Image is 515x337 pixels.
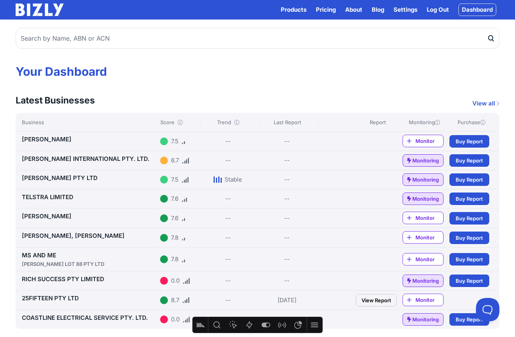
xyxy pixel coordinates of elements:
a: View Report [356,294,397,307]
a: Buy Report [449,212,489,225]
a: Monitoring [403,193,444,205]
div: 7.8 [171,255,178,264]
button: Products [281,5,307,14]
div: Monitoring [403,118,446,126]
a: Log Out [427,5,449,14]
a: Monitor [403,212,444,224]
a: 25FIFTEEN PTY LTD [22,294,79,302]
div: Stable [225,175,242,184]
div: -- [225,233,231,242]
div: -- [259,275,315,287]
span: Buy Report [456,157,483,164]
div: -- [225,296,231,305]
span: Buy Report [456,137,483,145]
div: -- [225,255,231,264]
div: Last Report [259,118,315,126]
a: Settings [394,5,417,14]
span: Monitor [415,214,443,222]
div: -- [259,313,315,326]
a: Buy Report [449,135,489,148]
div: Trend [200,118,256,126]
div: -- [225,137,231,146]
a: Monitoring [403,173,444,186]
span: Buy Report [456,214,483,222]
a: [PERSON_NAME] [22,136,71,143]
a: [PERSON_NAME] PTY LTD [22,174,98,182]
div: -- [259,135,315,148]
a: Monitoring [403,154,444,167]
h3: Latest Businesses [16,94,95,107]
span: Monitoring [412,176,439,184]
a: RICH SUCCESS PTY LIMITED [22,275,104,283]
div: -- [225,194,231,203]
div: Score [160,118,196,126]
a: Pricing [316,5,336,14]
span: Buy Report [456,255,483,263]
div: 7.5 [171,175,178,184]
a: Monitoring [403,275,444,287]
span: Buy Report [456,234,483,242]
span: Buy Report [456,176,483,184]
div: -- [259,193,315,205]
a: [PERSON_NAME] [22,212,71,220]
div: 6.7 [171,156,179,165]
div: 7.8 [171,233,178,242]
div: Business [22,118,157,126]
input: Search by Name, ABN or ACN [16,28,499,49]
a: Buy Report [449,275,489,287]
span: Monitor [415,296,443,304]
span: Buy Report [456,195,483,203]
div: -- [225,214,231,223]
iframe: Toggle Customer Support [476,298,499,321]
div: 7.6 [171,214,178,223]
a: Dashboard [458,4,496,16]
a: About [345,5,362,14]
a: Monitor [403,294,444,306]
div: -- [259,154,315,167]
a: Buy Report [449,154,489,167]
span: Buy Report [456,277,483,285]
a: [PERSON_NAME] INTERNATIONAL PTY. LTD. [22,155,150,162]
div: 7.5 [171,137,178,146]
span: Monitor [415,137,443,145]
a: Buy Report [449,232,489,244]
div: -- [259,173,315,186]
a: MS AND ME[PERSON_NAME] LOT 88 PTY LTD [22,251,157,268]
div: -- [225,276,231,285]
span: Buy Report [456,316,483,323]
a: Buy Report [449,173,489,186]
a: [PERSON_NAME], [PERSON_NAME] [22,232,125,239]
span: Monitoring [412,195,439,203]
div: [PERSON_NAME] LOT 88 PTY LTD [22,260,157,268]
div: -- [225,315,231,324]
a: Buy Report [449,253,489,266]
div: Report [356,118,399,126]
span: Monitor [415,234,443,241]
a: View all [472,99,499,108]
div: -- [225,156,231,165]
div: Purchase [449,118,493,126]
a: Monitor [403,231,444,244]
a: Monitor [403,135,444,147]
div: 8.7 [171,296,179,305]
div: [DATE] [259,294,315,307]
span: Monitoring [412,316,439,323]
a: Blog [372,5,384,14]
div: -- [259,212,315,225]
div: -- [259,251,315,268]
span: Monitoring [412,157,439,164]
a: Monitor [403,253,444,266]
h1: Your Dashboard [16,64,499,78]
span: Monitor [415,255,443,263]
a: Monitoring [403,313,444,326]
span: Monitoring [412,277,439,285]
a: TELSTRA LIMITED [22,193,73,201]
div: 7.6 [171,194,178,203]
a: Buy Report [449,313,489,326]
a: COASTLINE ELECTRICAL SERVICE PTY. LTD. [22,314,148,321]
div: -- [259,231,315,244]
div: 0.0 [171,276,180,285]
a: Buy Report [449,193,489,205]
div: 0.0 [171,315,180,324]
